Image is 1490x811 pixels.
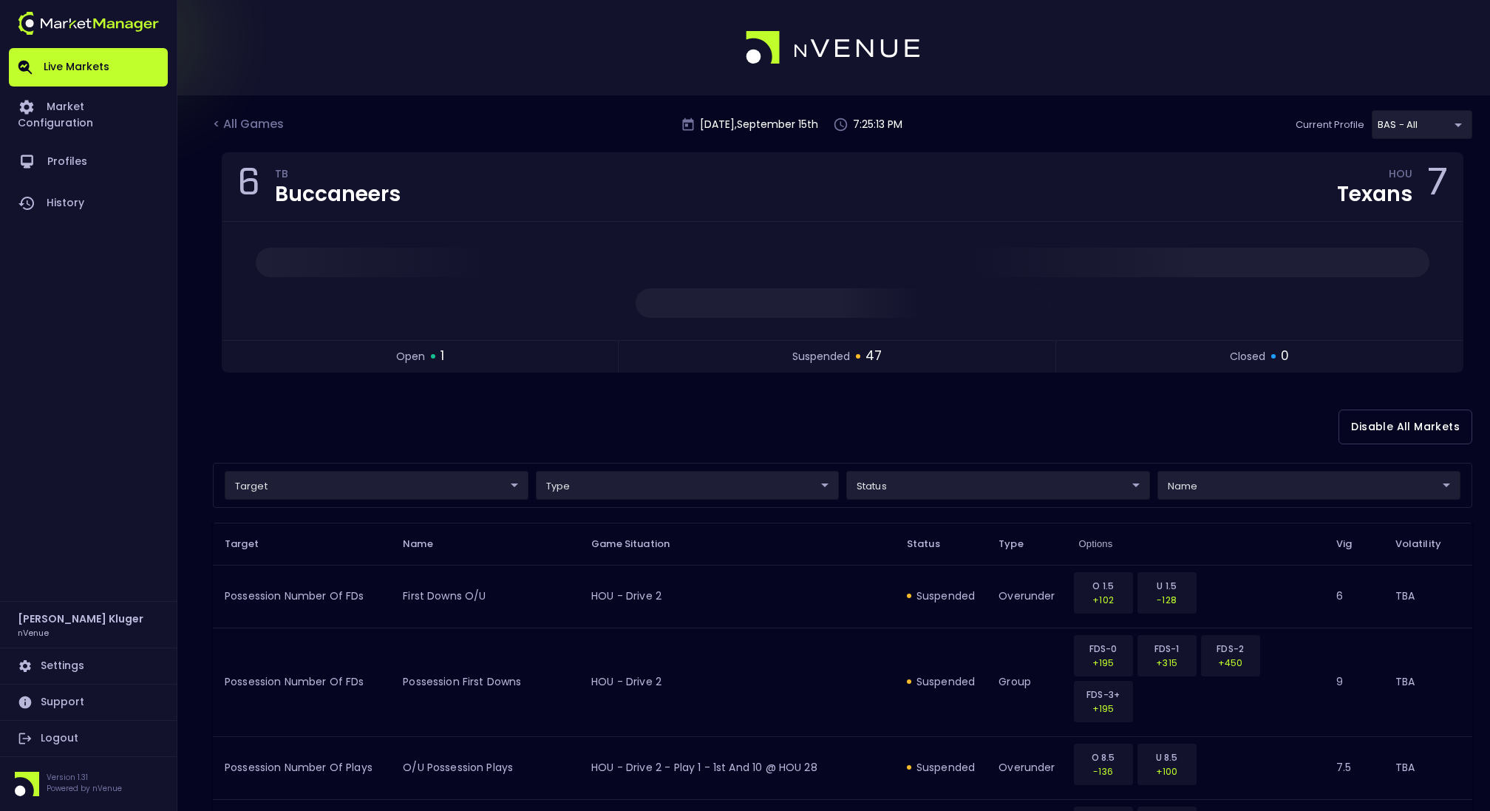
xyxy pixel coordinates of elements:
span: suspended [792,349,850,364]
td: Possession Number of FDs [213,565,391,628]
td: Possession Number of Plays [213,736,391,799]
span: Game Situation [591,537,689,551]
p: +315 [1147,656,1187,670]
td: TBA [1384,565,1472,628]
p: +195 [1084,702,1123,716]
a: Settings [9,648,168,684]
p: -128 [1147,593,1187,607]
p: FDS-1 [1147,642,1187,656]
div: suspended [907,760,975,775]
span: Name [403,537,452,551]
td: 7.5 [1324,736,1383,799]
span: 47 [865,347,882,366]
span: Status [907,537,959,551]
a: Profiles [9,141,168,183]
td: HOU - Drive 2 [579,628,895,736]
a: History [9,183,168,224]
p: FDS-0 [1084,642,1123,656]
span: Volatility [1395,537,1460,551]
button: Disable All Markets [1338,410,1472,444]
div: HOU [1389,170,1412,182]
div: suspended [907,674,975,689]
span: open [396,349,425,364]
p: -136 [1084,764,1123,778]
td: Possession First Downs [391,628,579,736]
td: HOU - Drive 2 [579,565,895,628]
img: logo [746,31,922,65]
div: < All Games [213,115,287,135]
div: target [846,471,1150,500]
span: Vig [1336,537,1371,551]
div: Version 1.31Powered by nVenue [9,772,168,796]
td: overunder [987,565,1067,628]
p: FDS-3+ [1084,688,1123,702]
p: +195 [1084,656,1123,670]
p: +450 [1211,656,1251,670]
p: +102 [1084,593,1123,607]
p: O 1.5 [1084,579,1123,593]
td: overunder [987,736,1067,799]
div: TB [275,170,401,182]
a: Market Configuration [9,86,168,141]
p: FDS-2 [1211,642,1251,656]
div: 6 [237,165,260,209]
div: suspended [907,588,975,603]
div: target [225,471,528,500]
p: +100 [1147,764,1187,778]
td: 6 [1324,565,1383,628]
td: O/U Possession Plays [391,736,579,799]
th: Options [1067,523,1325,565]
td: 9 [1324,628,1383,736]
span: Target [225,537,278,551]
td: First Downs O/U [391,565,579,628]
a: Live Markets [9,48,168,86]
div: target [1157,471,1461,500]
div: Texans [1337,184,1412,205]
div: Buccaneers [275,184,401,205]
div: target [536,471,840,500]
h3: nVenue [18,627,49,638]
td: TBA [1384,628,1472,736]
p: [DATE] , September 15 th [700,117,818,132]
span: 0 [1281,347,1289,366]
p: Powered by nVenue [47,783,122,794]
h2: [PERSON_NAME] Kluger [18,611,143,627]
span: Type [999,537,1043,551]
div: 7 [1427,165,1448,209]
td: Possession Number of FDs [213,628,391,736]
p: U 1.5 [1147,579,1187,593]
td: HOU - Drive 2 - Play 1 - 1st and 10 @ HOU 28 [579,736,895,799]
p: Version 1.31 [47,772,122,783]
td: group [987,628,1067,736]
a: Logout [9,721,168,756]
div: target [1372,110,1472,139]
span: closed [1230,349,1265,364]
p: U 8.5 [1147,750,1187,764]
span: 1 [440,347,444,366]
td: TBA [1384,736,1472,799]
p: Current Profile [1296,118,1364,132]
p: O 8.5 [1084,750,1123,764]
img: logo [18,12,159,35]
a: Support [9,685,168,720]
p: 7:25:13 PM [853,117,902,132]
